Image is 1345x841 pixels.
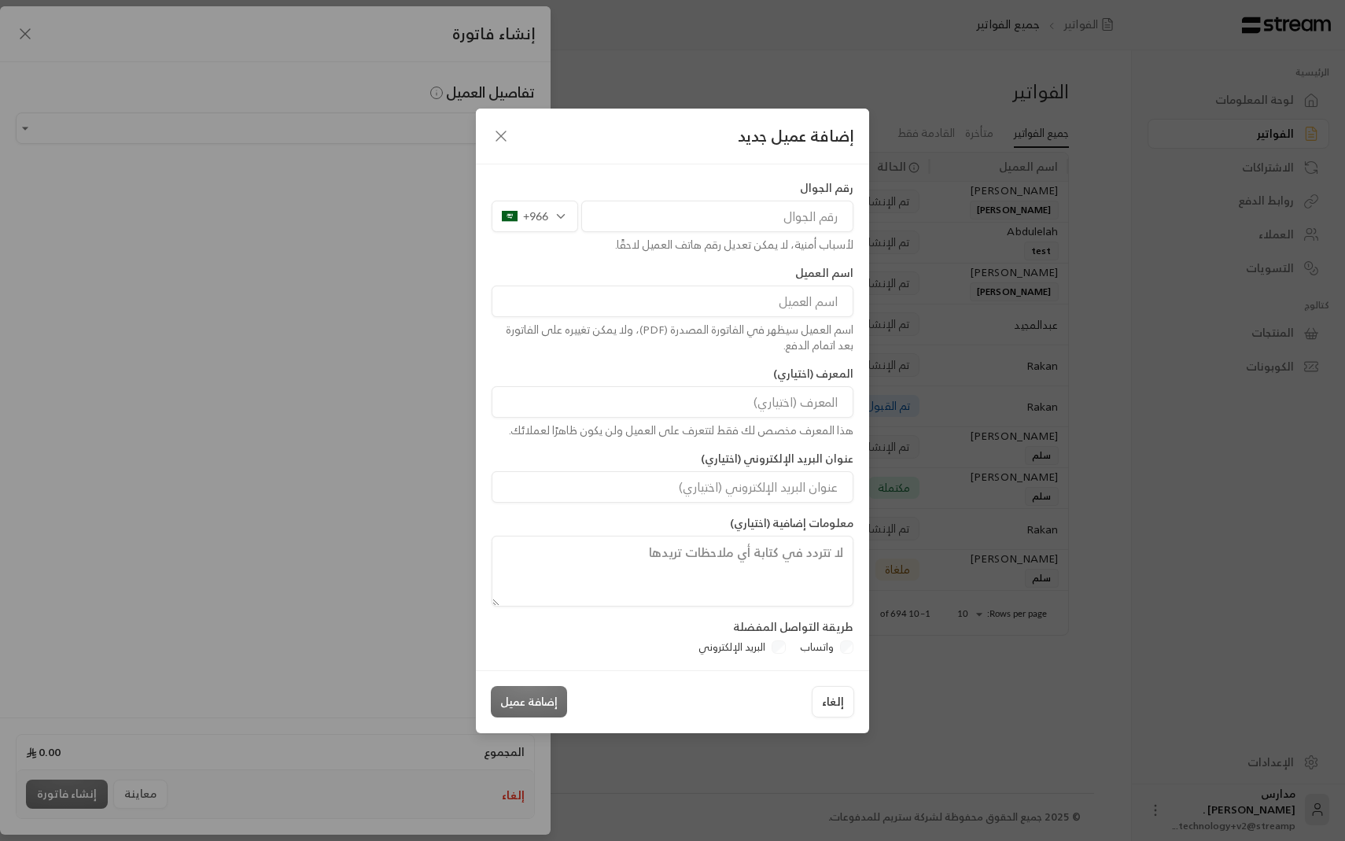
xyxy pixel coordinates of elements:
label: اسم العميل [795,265,853,281]
input: عنوان البريد الإلكتروني (اختياري) [492,471,853,503]
label: رقم الجوال [800,180,853,196]
label: معلومات إضافية (اختياري) [730,515,853,531]
label: البريد الإلكتروني [698,640,765,655]
div: اسم العميل سيظهر في الفاتورة المصدرة (PDF)، ولا يمكن تغييره على الفاتورة بعد اتمام الدفع. [492,322,853,353]
label: عنوان البريد الإلكتروني (اختياري) [701,451,853,467]
label: واتساب [800,640,834,655]
div: لأسباب أمنية، لا يمكن تعديل رقم هاتف العميل لاحقًا. [492,237,853,253]
div: +966 [492,201,578,232]
input: اسم العميل [492,286,853,317]
input: المعرف (اختياري) [492,386,853,418]
label: المعرف (اختياري) [773,366,853,382]
input: رقم الجوال [581,201,853,232]
button: إلغاء [812,686,854,717]
span: إضافة عميل جديد [738,124,853,148]
label: طريقة التواصل المفضلة [733,619,853,635]
div: هذا المعرف مخصص لك فقط لتتعرف على العميل ولن يكون ظاهرًا لعملائك. [492,422,853,438]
